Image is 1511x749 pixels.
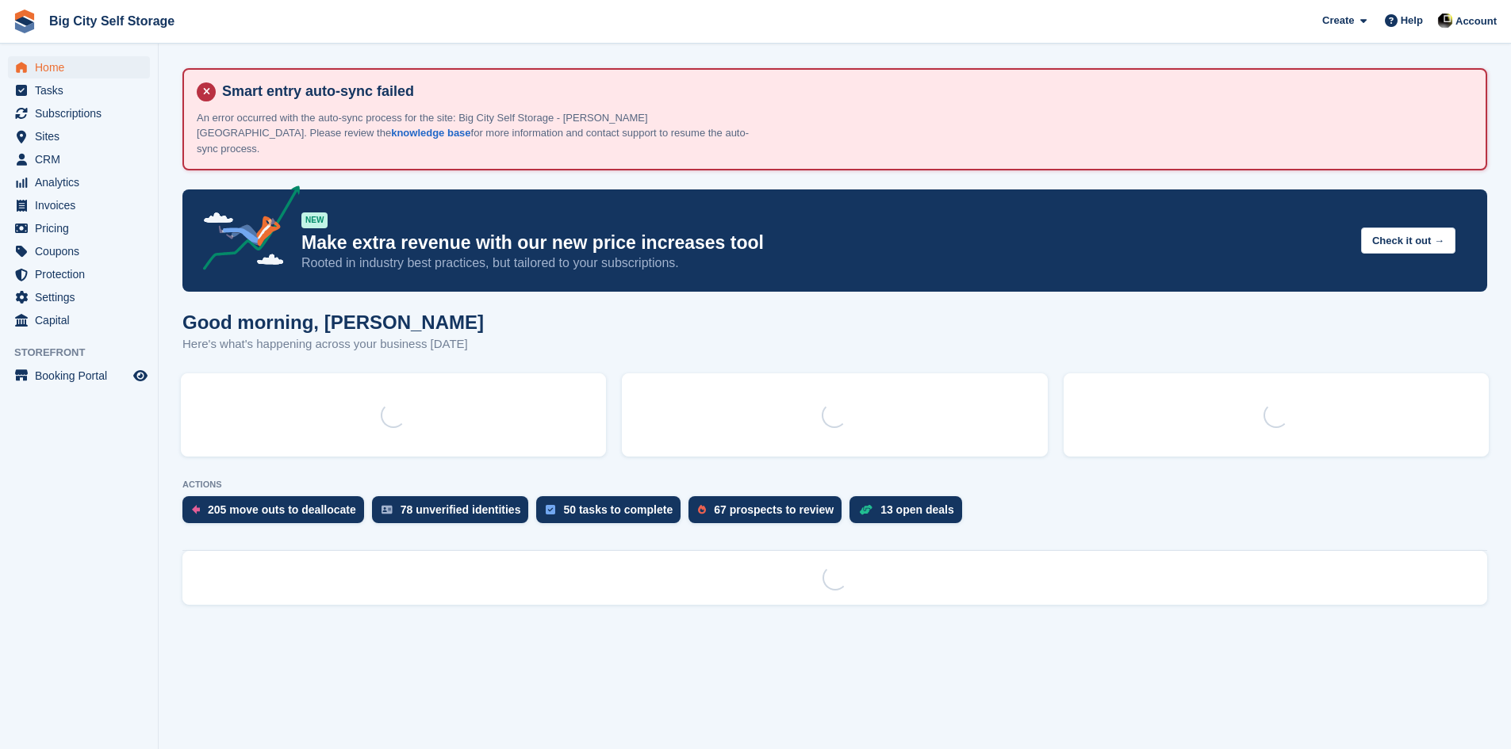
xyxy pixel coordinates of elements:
[208,503,356,516] div: 205 move outs to deallocate
[688,496,849,531] a: 67 prospects to review
[43,8,181,34] a: Big City Self Storage
[880,503,954,516] div: 13 open deals
[1437,13,1453,29] img: Patrick Nevin
[8,240,150,262] a: menu
[35,56,130,78] span: Home
[35,79,130,101] span: Tasks
[714,503,834,516] div: 67 prospects to review
[35,171,130,193] span: Analytics
[182,311,484,333] h1: Good morning, [PERSON_NAME]
[190,185,301,276] img: price-adjustments-announcement-icon-8257ccfd72463d97f412b2fc003d46551f7dbcb40ab6d574587a9cd5c0d94...
[13,10,36,33] img: stora-icon-8386f47178a22dfd0bd8f6a31ec36ba5ce8667c1dd55bd0f319d3a0aa187defe.svg
[382,505,393,514] img: verify_identity-adf6edd0f0f0b5bbfe63781bf79b02c33cf7c696d77639b501bdc392416b5a36.svg
[8,79,150,101] a: menu
[563,503,673,516] div: 50 tasks to complete
[8,171,150,193] a: menu
[35,194,130,216] span: Invoices
[8,194,150,216] a: menu
[391,127,470,139] a: knowledge base
[401,503,521,516] div: 78 unverified identities
[372,496,537,531] a: 78 unverified identities
[8,263,150,285] a: menu
[546,505,555,514] img: task-75834270c22a3079a89374b754ae025e5fb1db73e45f91037f5363f120a921f8.svg
[216,82,1473,101] h4: Smart entry auto-sync failed
[35,148,130,170] span: CRM
[536,496,688,531] a: 50 tasks to complete
[182,496,372,531] a: 205 move outs to deallocate
[35,365,130,387] span: Booking Portal
[35,263,130,285] span: Protection
[8,148,150,170] a: menu
[14,345,158,361] span: Storefront
[182,335,484,353] p: Here's what's happening across your business [DATE]
[301,212,328,228] div: NEW
[35,286,130,308] span: Settings
[8,125,150,147] a: menu
[35,240,130,262] span: Coupons
[8,217,150,239] a: menu
[1322,13,1354,29] span: Create
[35,125,130,147] span: Sites
[8,309,150,331] a: menu
[301,231,1348,254] p: Make extra revenue with our new price increases tool
[301,254,1348,272] p: Rooted in industry best practices, but tailored to your subscriptions.
[859,504,872,515] img: deal-1b604bf984904fb50ccaf53a9ad4b4a5d6e5aea283cecdc64d6e3604feb123c2.svg
[182,480,1487,490] p: ACTIONS
[1401,13,1423,29] span: Help
[35,309,130,331] span: Capital
[1455,13,1497,29] span: Account
[192,505,200,514] img: move_outs_to_deallocate_icon-f764333ba52eb49d3ac5e1228854f67142a1ed5810a6f6cc68b1a99e826820c5.svg
[1361,227,1455,254] button: Check it out →
[8,56,150,78] a: menu
[131,366,150,385] a: Preview store
[8,286,150,308] a: menu
[197,110,752,157] p: An error occurred with the auto-sync process for the site: Big City Self Storage - [PERSON_NAME][...
[35,217,130,239] span: Pricing
[849,496,970,531] a: 13 open deals
[698,505,706,514] img: prospect-51fa495bee0391a8d652442698ab0144808aea92771e9ea1ae160a38d050c398.svg
[8,365,150,387] a: menu
[8,102,150,124] a: menu
[35,102,130,124] span: Subscriptions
